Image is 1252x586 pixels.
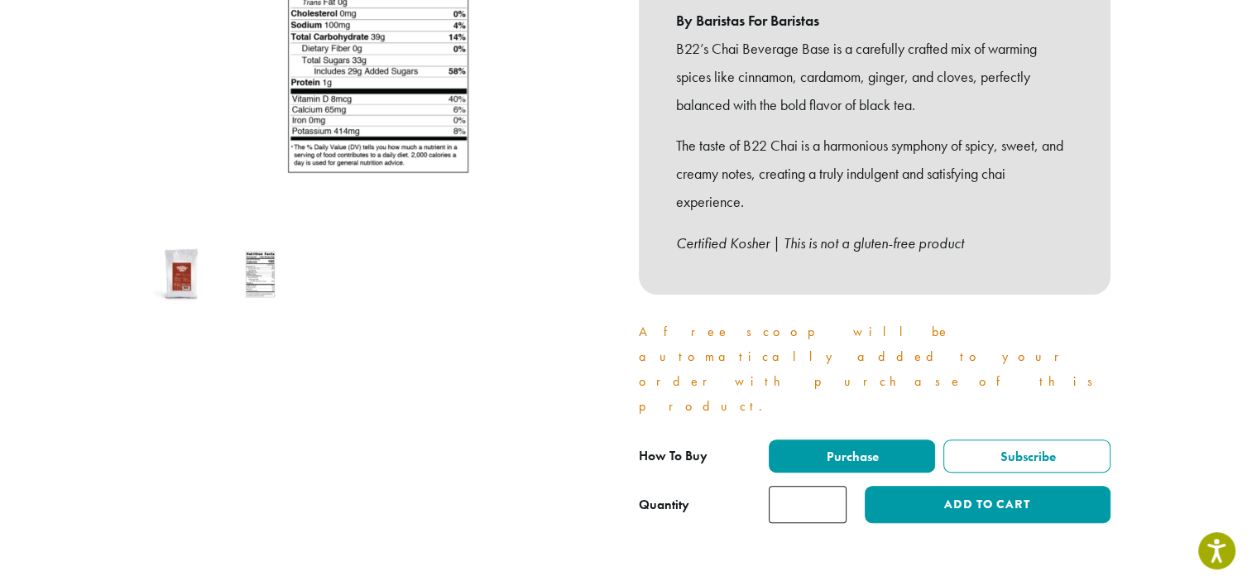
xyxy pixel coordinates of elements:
[228,242,293,307] img: Barista 22 Chai (3.5 lb) - Image 2
[149,242,214,307] img: B22 Powdered Mix Chai | Dillanos Coffee Roasters
[769,486,847,523] input: Product quantity
[865,486,1110,523] button: Add to cart
[639,495,689,515] div: Quantity
[824,448,879,465] span: Purchase
[676,132,1073,215] p: The taste of B22 Chai is a harmonious symphony of spicy, sweet, and creamy notes, creating a trul...
[676,7,1073,35] b: By Baristas For Baristas
[639,447,708,464] span: How To Buy
[676,233,964,252] em: Certified Kosher | This is not a gluten-free product
[639,323,1104,415] a: A free scoop will be automatically added to your order with purchase of this product.
[676,35,1073,118] p: B22’s Chai Beverage Base is a carefully crafted mix of warming spices like cinnamon, cardamom, gi...
[998,448,1056,465] span: Subscribe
